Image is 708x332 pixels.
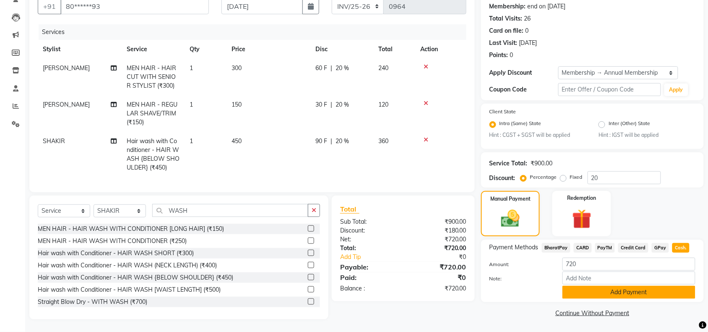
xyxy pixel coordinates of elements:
input: Amount [562,258,695,271]
div: Sub Total: [334,217,403,226]
label: Client State [489,108,516,115]
div: 0 [526,26,529,35]
div: Total: [334,244,403,253]
div: ₹0 [415,253,473,261]
span: 1 [190,137,193,145]
span: [PERSON_NAME] [43,64,90,72]
div: ₹720.00 [403,262,473,272]
div: ₹900.00 [531,159,553,168]
div: Services [39,24,473,40]
div: Membership: [489,2,526,11]
div: Points: [489,51,508,60]
div: Paid: [334,272,403,282]
div: Coupon Code [489,85,558,94]
div: Balance : [334,284,403,293]
div: Hair wash with Conditioner - HAIR WASH SHORT (₹300) [38,249,194,258]
label: Manual Payment [490,195,531,203]
a: Add Tip [334,253,415,261]
th: Total [373,40,415,59]
span: 120 [378,101,388,108]
th: Service [122,40,185,59]
label: Note: [483,275,556,282]
span: Total [340,205,359,214]
span: 300 [232,64,242,72]
label: Percentage [530,173,557,181]
small: Hint : IGST will be applied [599,131,695,139]
div: end on [DATE] [528,2,566,11]
span: | [331,64,332,73]
a: Continue Without Payment [483,309,702,318]
div: MEN HAIR - HAIR WASH WITH CONDITIONER [LONG HAIR] (₹150) [38,225,224,233]
input: Search or Scan [152,204,308,217]
div: Last Visit: [489,39,518,47]
th: Price [226,40,310,59]
div: MEN HAIR - HAIR WASH WITH CONDITIONER (₹250) [38,237,187,246]
span: GPay [652,243,669,253]
div: 26 [524,14,531,23]
img: _gift.svg [566,207,598,231]
button: Apply [664,84,688,96]
th: Stylist [38,40,122,59]
span: Hair wash with Conditioner - HAIR WASH {BELOW SHOULDER} (₹450) [127,137,180,171]
img: _cash.svg [495,208,526,229]
div: [DATE] [519,39,537,47]
div: Payable: [334,262,403,272]
span: 360 [378,137,388,145]
div: Hair wash with Conditioner - HAIR WASH {BELOW SHOULDER} (₹450) [38,273,233,282]
span: MEN HAIR - HAIR CUT WITH SENIOR STYLIST (₹300) [127,64,176,89]
span: Credit Card [618,243,648,253]
label: Redemption [567,194,596,202]
button: Add Payment [562,286,695,299]
span: 30 F [315,100,327,109]
span: MEN HAIR - REGULAR SHAVE/TRIM (₹150) [127,101,177,126]
div: ₹180.00 [403,226,473,235]
div: Apply Discount [489,68,558,77]
label: Inter (Other) State [609,120,650,130]
span: 1 [190,101,193,108]
span: 150 [232,101,242,108]
span: Cash. [672,243,690,253]
div: ₹900.00 [403,217,473,226]
span: 1 [190,64,193,72]
span: Payment Methods [489,243,539,252]
span: 20 % [336,137,349,146]
th: Qty [185,40,226,59]
small: Hint : CGST + SGST will be applied [489,131,586,139]
div: 0 [510,51,513,60]
div: Card on file: [489,26,524,35]
div: Net: [334,235,403,244]
div: ₹720.00 [403,235,473,244]
th: Disc [310,40,373,59]
span: [PERSON_NAME] [43,101,90,108]
label: Amount: [483,261,556,268]
div: Discount: [489,174,515,183]
span: SHAKIR [43,137,65,145]
span: CARD [574,243,592,253]
div: ₹720.00 [403,284,473,293]
div: Straight Blow Dry - WITH WASH (₹700) [38,298,147,306]
th: Action [415,40,466,59]
span: | [331,137,332,146]
span: 240 [378,64,388,72]
span: 20 % [336,100,349,109]
span: 60 F [315,64,327,73]
label: Intra (Same) State [500,120,541,130]
input: Enter Offer / Coupon Code [558,83,661,96]
div: ₹720.00 [403,244,473,253]
span: 20 % [336,64,349,73]
span: | [331,100,332,109]
input: Add Note [562,272,695,285]
span: 450 [232,137,242,145]
span: 90 F [315,137,327,146]
div: Hair wash with Conditioner - HAIR WASH (NECK LENGTH) (₹400) [38,261,217,270]
div: Total Visits: [489,14,523,23]
div: Discount: [334,226,403,235]
span: PayTM [595,243,615,253]
div: Service Total: [489,159,528,168]
label: Fixed [570,173,583,181]
div: ₹0 [403,272,473,282]
div: Hair wash with Conditioner - HAIR WASH [WAIST LENGTH] (₹500) [38,285,221,294]
span: BharatPay [542,243,570,253]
